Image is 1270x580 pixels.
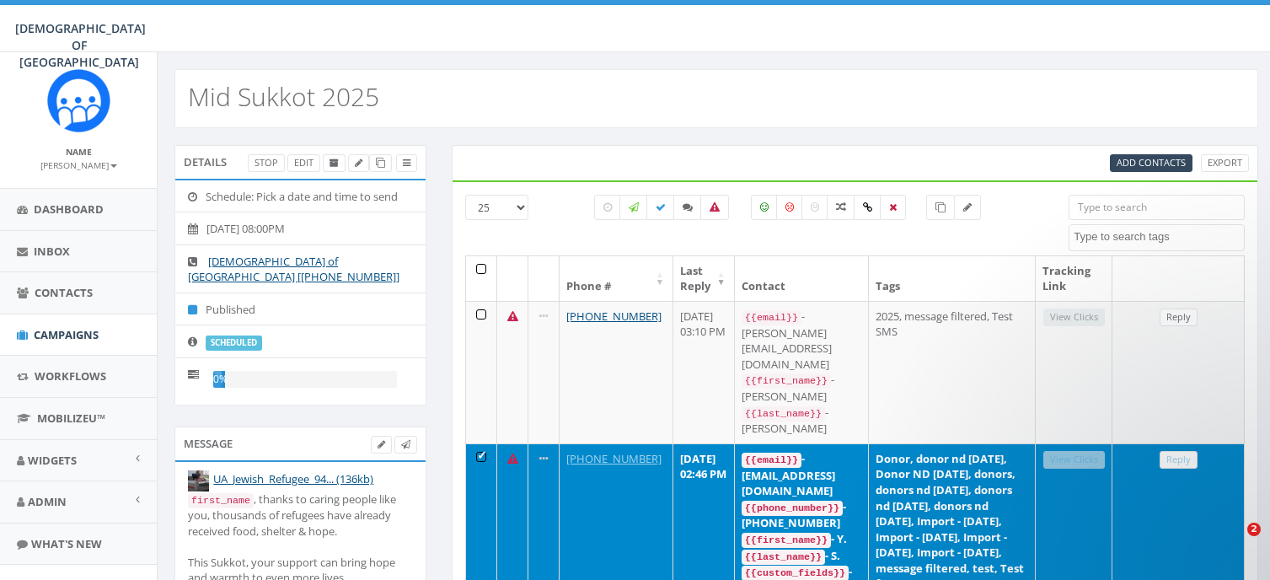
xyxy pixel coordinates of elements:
small: Name [66,146,92,158]
label: Link Clicked [854,195,881,220]
li: Published [175,293,426,326]
span: [DEMOGRAPHIC_DATA] OF [GEOGRAPHIC_DATA] [15,20,146,70]
code: first_name [188,493,254,508]
th: Contact [735,256,869,301]
span: Admin [28,494,67,509]
th: Tracking Link [1036,256,1112,301]
label: Mixed [827,195,855,220]
code: {{last_name}} [742,550,825,565]
li: Schedule: Pick a date and time to send [175,180,426,213]
label: scheduled [206,336,262,351]
span: View Campaign Delivery Statistics [403,156,410,169]
code: {{email}} [742,310,801,325]
span: Inbox [34,244,70,259]
span: Send Test Message [401,438,410,450]
small: [PERSON_NAME] [40,159,117,171]
div: Message [174,427,426,460]
td: 2025, message filtered, Test SMS [869,301,1037,443]
a: UA_Jewish_Refugee_94... (136kb) [213,471,373,486]
a: [PHONE_NUMBER] [566,309,662,324]
a: Reply [1160,309,1198,326]
span: Widgets [28,453,77,468]
span: Archive Campaign [330,156,339,169]
a: Export [1201,154,1249,172]
span: Edit Campaign Body [378,438,385,450]
div: 0% [213,371,225,388]
code: {{last_name}} [742,406,825,422]
img: Rally_Corp_Icon.png [47,69,110,132]
code: {{phone_number}} [742,501,843,516]
a: [PERSON_NAME] [40,157,117,172]
i: Schedule: Pick a date and time to send [188,191,206,202]
textarea: Search [1074,229,1244,244]
span: What's New [31,536,102,551]
span: Workflows [35,368,106,384]
span: 2 [1247,523,1261,536]
a: Add Contacts [1110,154,1192,172]
span: Dashboard [34,201,104,217]
td: [DATE] 03:10 PM [673,301,735,443]
label: Positive [751,195,778,220]
h2: Mid Sukkot 2025 [188,83,379,110]
a: [DEMOGRAPHIC_DATA] of [GEOGRAPHIC_DATA] [[PHONE_NUMBER]] [188,254,399,285]
div: - [PERSON_NAME][EMAIL_ADDRESS][DOMAIN_NAME] [742,309,861,372]
div: - [PERSON_NAME] [742,405,861,437]
span: Add Contacts [1117,156,1186,169]
span: Campaigns [34,327,99,342]
th: Last Reply: activate to sort column ascending [673,256,735,301]
div: Details [174,145,426,179]
a: [PHONE_NUMBER] [566,451,662,466]
div: - [PHONE_NUMBER] [742,499,861,531]
label: Replied [673,195,702,220]
span: Contacts [35,285,93,300]
th: Phone #: activate to sort column ascending [560,256,673,301]
label: Pending [594,195,621,220]
label: Bounced [700,195,729,220]
label: Sending [619,195,648,220]
span: Send Message [963,200,972,214]
div: - [PERSON_NAME] [742,372,861,404]
div: - S. [742,548,861,565]
div: - [EMAIL_ADDRESS][DOMAIN_NAME] [742,451,861,499]
code: {{first_name}} [742,373,831,389]
label: Removed [880,195,906,220]
i: Published [188,304,206,315]
label: Delivered [646,195,675,220]
label: Negative [776,195,803,220]
code: {{email}} [742,453,801,468]
code: {{first_name}} [742,533,831,548]
span: Edit Campaign Title [355,156,362,169]
input: Type to search [1069,195,1245,220]
span: Add Contacts to Campaign [935,200,946,214]
li: [DATE] 08:00PM [175,212,426,245]
label: Neutral [801,195,828,220]
span: MobilizeU™ [37,411,105,426]
div: - Y. [742,531,861,548]
span: Clone Campaign [376,156,385,169]
iframe: Intercom live chat [1213,523,1253,563]
span: CSV files only [1117,156,1186,169]
a: Edit [287,154,320,172]
th: Tags [869,256,1037,301]
a: Stop [248,154,285,172]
